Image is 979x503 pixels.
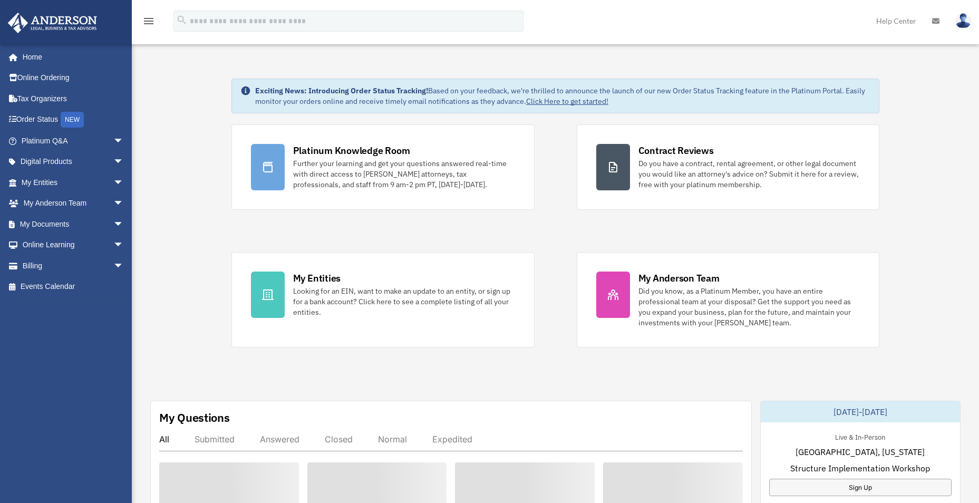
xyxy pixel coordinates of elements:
[378,434,407,444] div: Normal
[176,14,188,26] i: search
[113,172,134,194] span: arrow_drop_down
[113,214,134,235] span: arrow_drop_down
[293,272,341,285] div: My Entities
[293,286,515,317] div: Looking for an EIN, want to make an update to an entity, or sign up for a bank account? Click her...
[526,96,608,106] a: Click Here to get started!
[159,434,169,444] div: All
[638,158,860,190] div: Do you have a contract, rental agreement, or other legal document you would like an attorney's ad...
[955,13,971,28] img: User Pic
[142,15,155,27] i: menu
[7,109,140,131] a: Order StatusNEW
[255,86,428,95] strong: Exciting News: Introducing Order Status Tracking!
[113,255,134,277] span: arrow_drop_down
[113,151,134,173] span: arrow_drop_down
[7,46,134,67] a: Home
[231,252,535,347] a: My Entities Looking for an EIN, want to make an update to an entity, or sign up for a bank accoun...
[61,112,84,128] div: NEW
[231,124,535,210] a: Platinum Knowledge Room Further your learning and get your questions answered real-time with dire...
[577,252,880,347] a: My Anderson Team Did you know, as a Platinum Member, you have an entire professional team at your...
[790,462,930,475] span: Structure Implementation Workshop
[159,410,230,425] div: My Questions
[113,130,134,152] span: arrow_drop_down
[7,193,140,214] a: My Anderson Teamarrow_drop_down
[7,172,140,193] a: My Entitiesarrow_drop_down
[113,235,134,256] span: arrow_drop_down
[260,434,299,444] div: Answered
[7,235,140,256] a: Online Learningarrow_drop_down
[796,446,925,458] span: [GEOGRAPHIC_DATA], [US_STATE]
[7,255,140,276] a: Billingarrow_drop_down
[293,158,515,190] div: Further your learning and get your questions answered real-time with direct access to [PERSON_NAM...
[7,214,140,235] a: My Documentsarrow_drop_down
[255,85,871,107] div: Based on your feedback, we're thrilled to announce the launch of our new Order Status Tracking fe...
[7,151,140,172] a: Digital Productsarrow_drop_down
[638,286,860,328] div: Did you know, as a Platinum Member, you have an entire professional team at your disposal? Get th...
[638,144,714,157] div: Contract Reviews
[7,276,140,297] a: Events Calendar
[325,434,353,444] div: Closed
[113,193,134,215] span: arrow_drop_down
[7,88,140,109] a: Tax Organizers
[7,67,140,89] a: Online Ordering
[638,272,720,285] div: My Anderson Team
[827,431,894,442] div: Live & In-Person
[142,18,155,27] a: menu
[761,401,960,422] div: [DATE]-[DATE]
[5,13,100,33] img: Anderson Advisors Platinum Portal
[195,434,235,444] div: Submitted
[577,124,880,210] a: Contract Reviews Do you have a contract, rental agreement, or other legal document you would like...
[769,479,952,496] a: Sign Up
[7,130,140,151] a: Platinum Q&Aarrow_drop_down
[432,434,472,444] div: Expedited
[293,144,410,157] div: Platinum Knowledge Room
